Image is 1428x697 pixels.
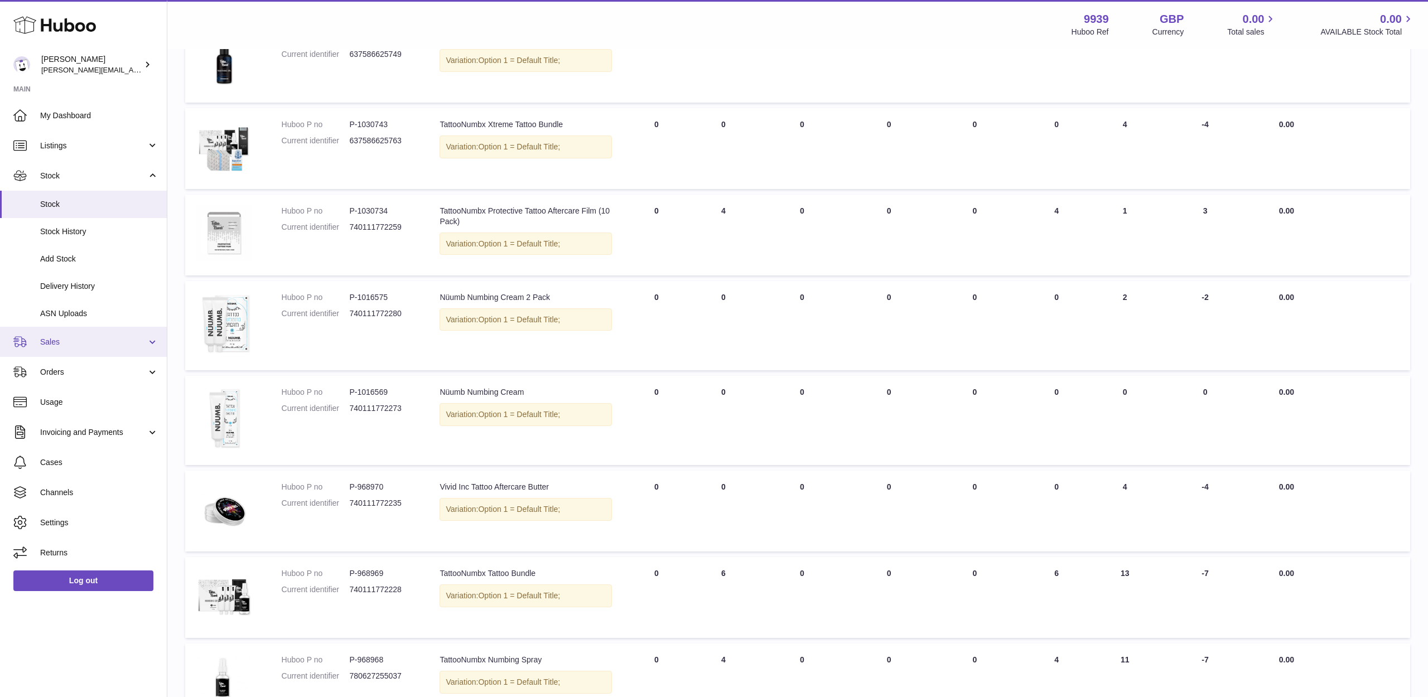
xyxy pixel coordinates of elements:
[13,570,153,590] a: Log out
[478,410,560,419] span: Option 1 = Default Title;
[41,65,224,74] span: [PERSON_NAME][EMAIL_ADDRESS][DOMAIN_NAME]
[282,135,350,146] dt: Current identifier
[690,281,757,370] td: 0
[690,376,757,465] td: 0
[349,135,417,146] dd: 637586625763
[440,498,612,521] div: Variation:
[282,568,350,579] dt: Huboo P no
[196,206,252,262] img: product image
[349,222,417,233] dd: 740111772259
[440,308,612,331] div: Variation:
[349,119,417,130] dd: P-1030743
[1155,376,1255,465] td: 0
[282,498,350,509] dt: Current identifier
[1320,12,1415,37] a: 0.00 AVAILABLE Stock Total
[1227,27,1277,37] span: Total sales
[973,482,977,491] span: 0
[1019,557,1094,638] td: 6
[623,376,690,465] td: 0
[40,427,147,438] span: Invoicing and Payments
[690,22,757,103] td: 9
[690,108,757,189] td: 0
[973,388,977,396] span: 0
[440,119,612,130] div: TattooNumbx Xtreme Tattoo Bundle
[349,655,417,665] dd: P-968968
[1155,471,1255,551] td: -4
[282,482,350,492] dt: Huboo P no
[847,557,931,638] td: 0
[1279,482,1294,491] span: 0.00
[282,292,350,303] dt: Huboo P no
[757,195,847,275] td: 0
[349,292,417,303] dd: P-1016575
[623,557,690,638] td: 0
[1094,557,1155,638] td: 13
[196,119,252,175] img: product image
[282,584,350,595] dt: Current identifier
[40,199,158,210] span: Stock
[1019,195,1094,275] td: 4
[282,403,350,414] dt: Current identifier
[478,677,560,686] span: Option 1 = Default Title;
[440,292,612,303] div: Nüumb Numbing Cream 2 Pack
[973,120,977,129] span: 0
[440,584,612,607] div: Variation:
[1019,108,1094,189] td: 0
[1155,108,1255,189] td: -4
[757,471,847,551] td: 0
[1243,12,1265,27] span: 0.00
[349,584,417,595] dd: 740111772228
[1279,388,1294,396] span: 0.00
[349,403,417,414] dd: 740111772273
[478,591,560,600] span: Option 1 = Default Title;
[349,206,417,216] dd: P-1030734
[690,471,757,551] td: 0
[1155,557,1255,638] td: -7
[196,33,252,89] img: product image
[623,108,690,189] td: 0
[440,403,612,426] div: Variation:
[440,233,612,255] div: Variation:
[478,239,560,248] span: Option 1 = Default Title;
[440,482,612,492] div: Vivid Inc Tattoo Aftercare Butter
[349,49,417,60] dd: 637586625749
[623,22,690,103] td: 0
[440,135,612,158] div: Variation:
[196,292,252,356] img: product image
[757,557,847,638] td: 0
[40,281,158,292] span: Delivery History
[847,22,931,103] td: 0
[40,548,158,558] span: Returns
[196,387,252,451] img: product image
[40,254,158,264] span: Add Stock
[1279,206,1294,215] span: 0.00
[1094,108,1155,189] td: 4
[282,387,350,398] dt: Huboo P no
[847,195,931,275] td: 0
[282,206,350,216] dt: Huboo P no
[196,568,252,624] img: product image
[478,142,560,151] span: Option 1 = Default Title;
[349,498,417,509] dd: 740111772235
[973,206,977,215] span: 0
[40,397,158,408] span: Usage
[973,655,977,664] span: 0
[440,655,612,665] div: TattooNumbx Numbing Spray
[1279,569,1294,578] span: 0.00
[40,226,158,237] span: Stock History
[1084,12,1109,27] strong: 9939
[440,671,612,694] div: Variation:
[1155,281,1255,370] td: -2
[1019,376,1094,465] td: 0
[349,387,417,398] dd: P-1016569
[847,108,931,189] td: 0
[282,222,350,233] dt: Current identifier
[40,141,147,151] span: Listings
[349,482,417,492] dd: P-968970
[41,54,142,75] div: [PERSON_NAME]
[973,569,977,578] span: 0
[40,457,158,468] span: Cases
[847,471,931,551] td: 0
[440,206,612,227] div: TattooNumbx Protective Tattoo Aftercare Film (10 Pack)
[1019,281,1094,370] td: 0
